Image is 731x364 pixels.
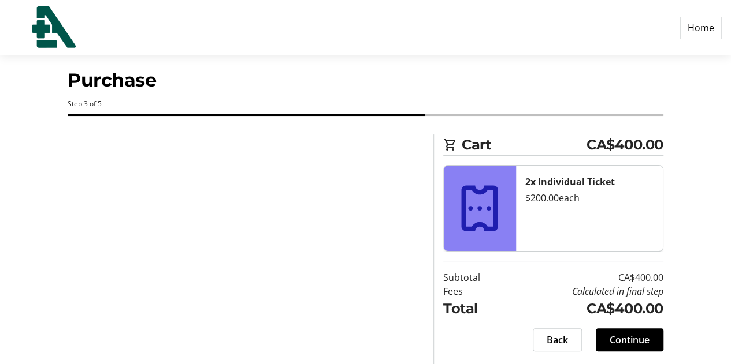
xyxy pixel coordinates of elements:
img: Lennox and Addington County General Hospital Foundation's Logo [9,5,91,51]
td: CA$400.00 [507,271,663,284]
span: Cart [462,134,587,155]
strong: 2x Individual Ticket [525,175,615,188]
a: Home [680,17,722,39]
span: CA$400.00 [587,134,663,155]
span: Back [547,333,568,347]
td: Fees [443,284,507,298]
button: Back [533,328,582,351]
td: Total [443,298,507,319]
h1: Purchase [68,66,663,94]
button: Continue [596,328,663,351]
td: Subtotal [443,271,507,284]
div: $200.00 each [525,191,654,205]
div: Step 3 of 5 [68,99,663,109]
td: Calculated in final step [507,284,663,298]
td: CA$400.00 [507,298,663,319]
span: Continue [610,333,650,347]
